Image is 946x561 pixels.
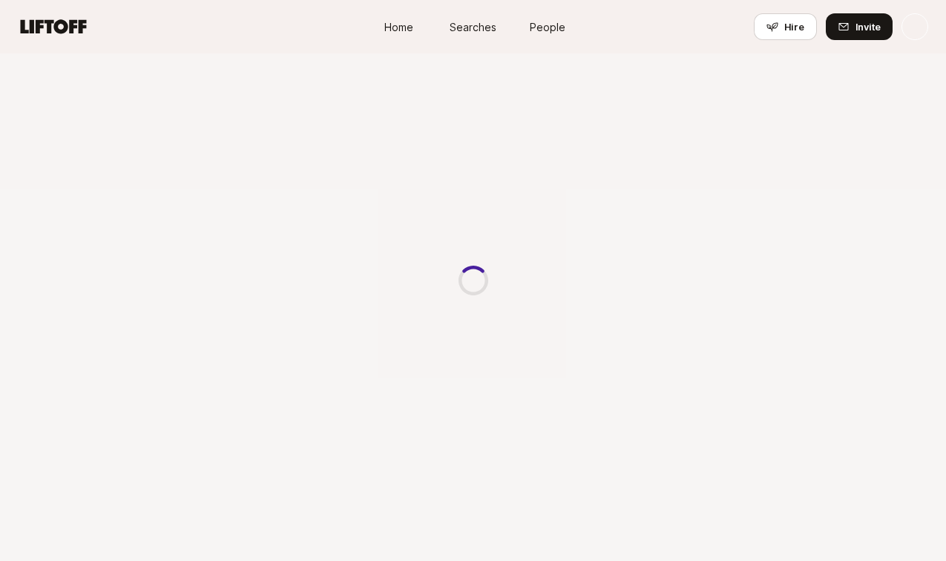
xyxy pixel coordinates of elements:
span: Home [384,19,413,35]
button: Invite [826,13,893,40]
button: Hire [754,13,817,40]
span: Invite [855,19,881,34]
span: Hire [784,19,804,34]
span: Searches [450,19,496,35]
a: Home [362,13,436,41]
a: Searches [436,13,510,41]
a: People [510,13,585,41]
span: People [530,19,565,35]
